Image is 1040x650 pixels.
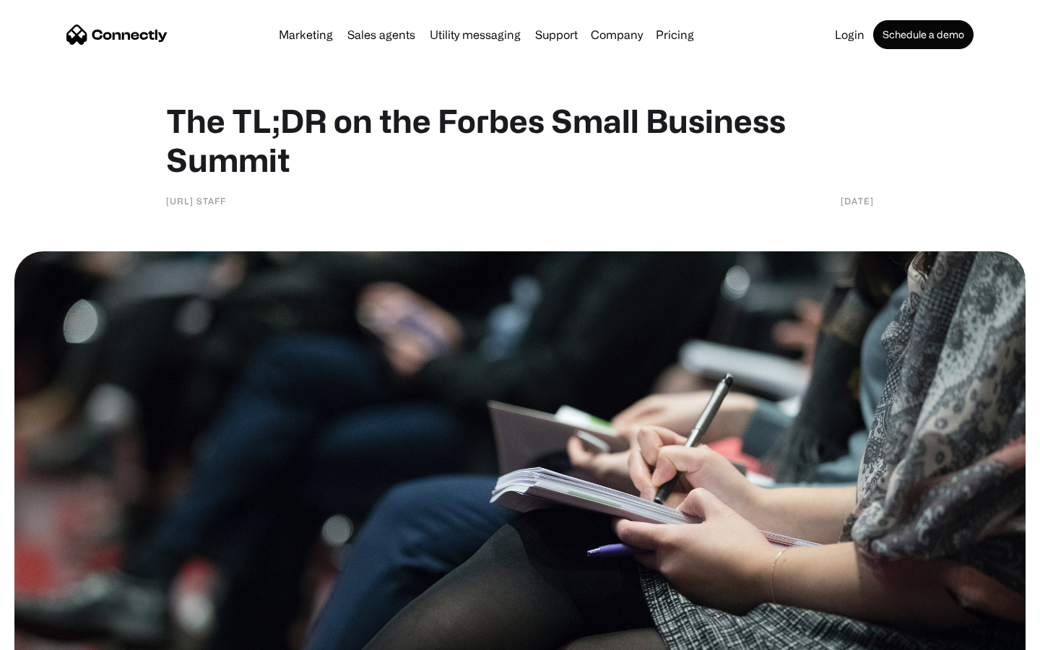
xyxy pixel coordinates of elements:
[66,24,168,45] a: home
[29,625,87,645] ul: Language list
[424,29,526,40] a: Utility messaging
[841,194,874,208] div: [DATE]
[342,29,421,40] a: Sales agents
[14,625,87,645] aside: Language selected: English
[166,101,874,179] h1: The TL;DR on the Forbes Small Business Summit
[873,20,974,49] a: Schedule a demo
[586,25,647,45] div: Company
[273,29,339,40] a: Marketing
[166,194,226,208] div: [URL] Staff
[650,29,700,40] a: Pricing
[529,29,584,40] a: Support
[591,25,643,45] div: Company
[829,29,870,40] a: Login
